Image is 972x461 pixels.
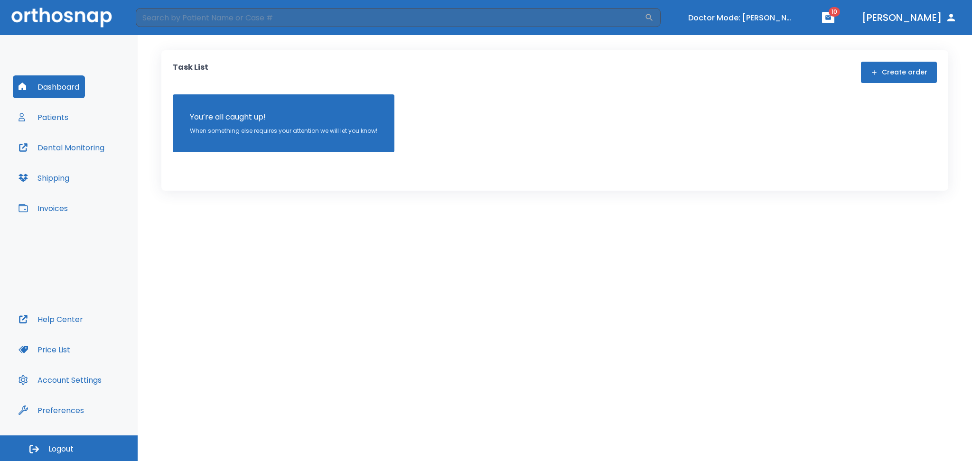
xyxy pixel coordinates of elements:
button: Doctor Mode: [PERSON_NAME] [684,10,798,26]
p: When something else requires your attention we will let you know! [190,127,377,135]
span: Logout [48,444,74,454]
button: Invoices [13,197,74,220]
button: Shipping [13,166,75,189]
img: Orthosnap [11,8,112,27]
p: Task List [173,62,208,83]
button: Help Center [13,308,89,331]
button: Preferences [13,399,90,422]
button: [PERSON_NAME] [858,9,961,26]
button: Dental Monitoring [13,136,110,159]
button: Patients [13,106,74,129]
input: Search by Patient Name or Case # [136,8,645,27]
button: Create order [861,62,937,83]
button: Account Settings [13,369,107,391]
p: You’re all caught up! [190,111,377,123]
button: Dashboard [13,75,85,98]
span: 10 [829,7,840,17]
button: Price List [13,338,76,361]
